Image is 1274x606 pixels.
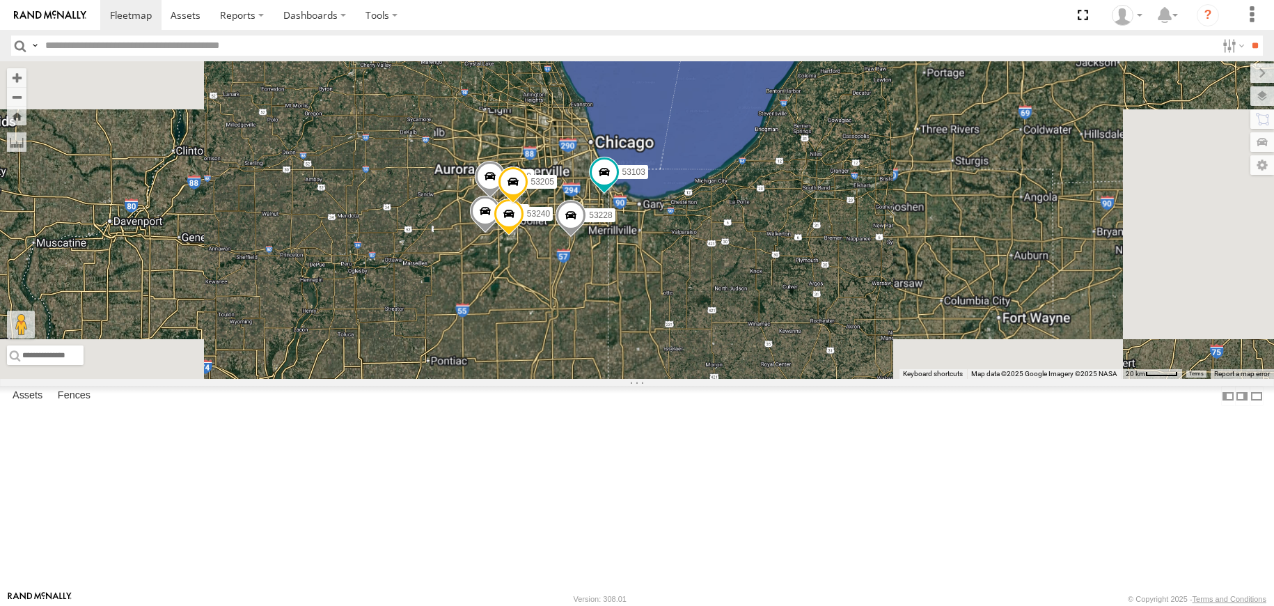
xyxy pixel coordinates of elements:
[14,10,86,20] img: rand-logo.svg
[574,595,627,603] div: Version: 308.01
[51,387,97,406] label: Fences
[1250,155,1274,175] label: Map Settings
[1122,369,1182,379] button: Map Scale: 20 km per 43 pixels
[7,68,26,87] button: Zoom in
[7,107,26,125] button: Zoom Home
[1126,370,1145,378] span: 20 km
[29,36,40,56] label: Search Query
[1193,595,1266,603] a: Terms and Conditions
[622,167,645,177] span: 53103
[7,87,26,107] button: Zoom out
[7,132,26,152] label: Measure
[1235,386,1249,406] label: Dock Summary Table to the Right
[1128,595,1266,603] div: © Copyright 2025 -
[971,370,1117,378] span: Map data ©2025 Google Imagery ©2025 NASA
[1214,370,1270,378] a: Report a map error
[1250,386,1264,406] label: Hide Summary Table
[6,387,49,406] label: Assets
[1217,36,1247,56] label: Search Filter Options
[1197,4,1219,26] i: ?
[531,177,554,187] span: 53205
[1221,386,1235,406] label: Dock Summary Table to the Left
[8,592,72,606] a: Visit our Website
[508,171,531,181] span: 53290
[903,369,963,379] button: Keyboard shortcuts
[527,209,550,219] span: 53240
[1189,371,1204,377] a: Terms (opens in new tab)
[1107,5,1147,26] div: Miky Transport
[589,210,612,220] span: 53228
[7,311,35,339] button: Drag Pegman onto the map to open Street View
[503,206,526,216] span: 53242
